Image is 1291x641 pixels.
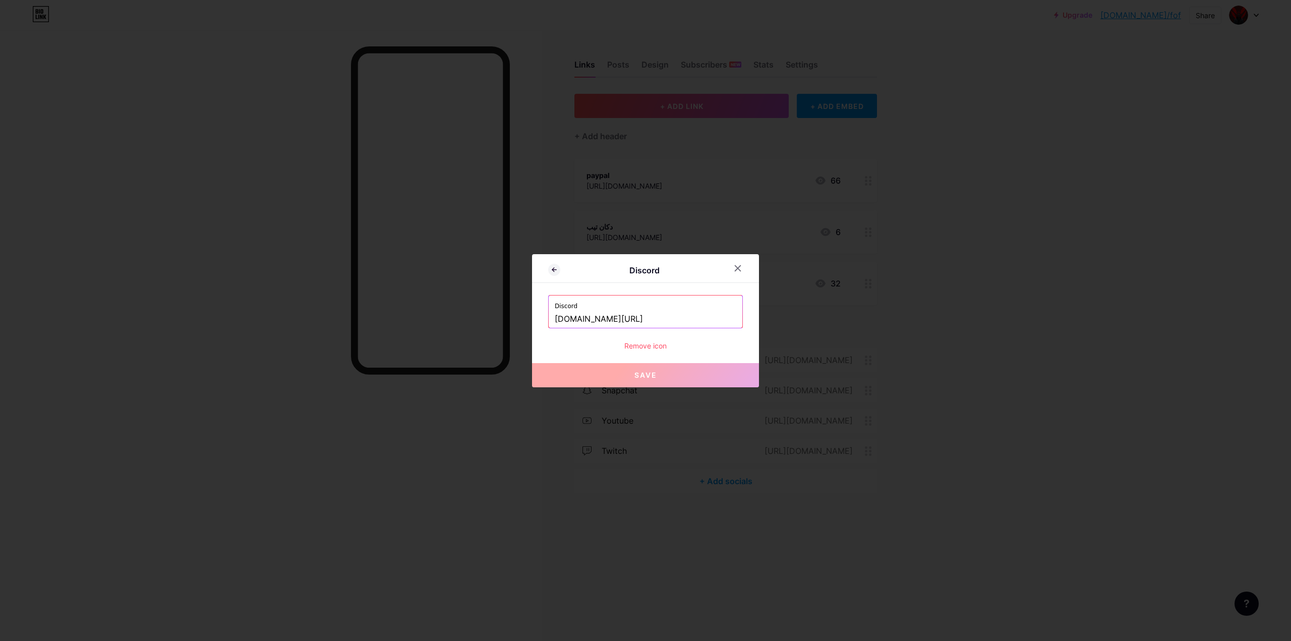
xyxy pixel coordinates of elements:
button: Save [532,363,759,387]
input: https://discord.com/invite/username [555,311,736,328]
div: Remove icon [548,340,743,351]
label: Discord [555,296,736,311]
span: Save [634,371,657,379]
div: Discord [560,264,729,276]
